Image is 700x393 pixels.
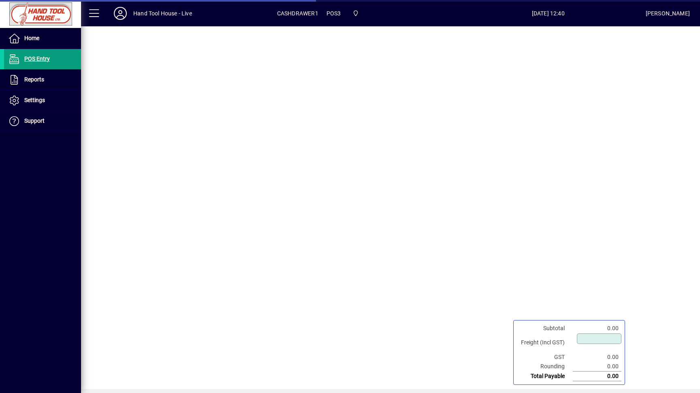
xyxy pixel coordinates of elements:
td: 0.00 [573,362,621,372]
td: Total Payable [517,372,573,381]
a: Home [4,28,81,49]
span: Support [24,117,45,124]
span: Settings [24,97,45,103]
span: CASHDRAWER1 [277,7,318,20]
td: 0.00 [573,324,621,333]
td: Subtotal [517,324,573,333]
td: 0.00 [573,372,621,381]
div: Hand Tool House - Live [133,7,192,20]
a: Support [4,111,81,131]
span: [DATE] 12:40 [451,7,646,20]
a: Settings [4,90,81,111]
span: POS3 [327,7,341,20]
span: Home [24,35,39,41]
td: Freight (Incl GST) [517,333,573,352]
div: [PERSON_NAME] [646,7,690,20]
td: 0.00 [573,352,621,362]
button: Profile [107,6,133,21]
td: GST [517,352,573,362]
td: Rounding [517,362,573,372]
span: Reports [24,76,44,83]
span: POS Entry [24,56,50,62]
a: Reports [4,70,81,90]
